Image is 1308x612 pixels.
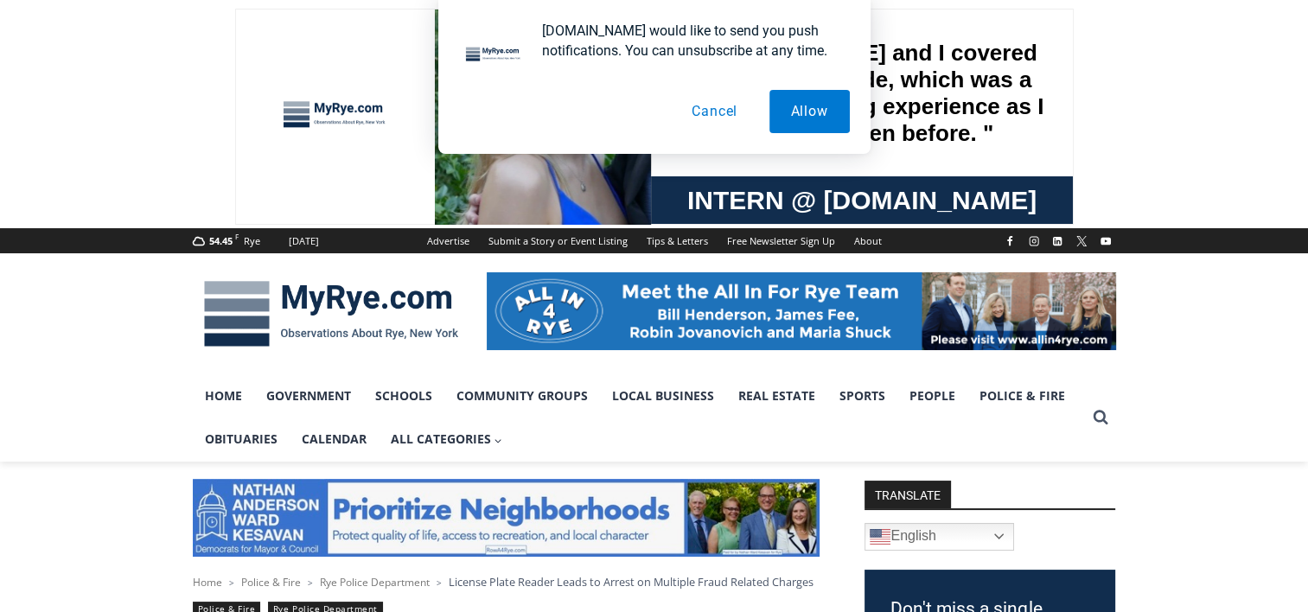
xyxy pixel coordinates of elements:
[479,228,637,253] a: Submit a Story or Event Listing
[487,272,1116,350] img: All in for Rye
[193,374,1085,462] nav: Primary Navigation
[967,374,1077,418] a: Police & Fire
[637,228,718,253] a: Tips & Letters
[229,577,234,589] span: >
[193,575,222,590] a: Home
[1047,231,1068,252] a: Linkedin
[600,374,726,418] a: Local Business
[1071,231,1092,252] a: X
[193,374,254,418] a: Home
[289,233,319,249] div: [DATE]
[459,21,528,90] img: notification icon
[999,231,1020,252] a: Facebook
[444,374,600,418] a: Community Groups
[437,577,442,589] span: >
[726,374,827,418] a: Real Estate
[865,481,951,508] strong: TRANSLATE
[193,573,820,590] nav: Breadcrumbs
[235,232,239,241] span: F
[769,90,850,133] button: Allow
[452,172,801,211] span: Intern @ [DOMAIN_NAME]
[1024,231,1044,252] a: Instagram
[865,523,1014,551] a: English
[827,374,897,418] a: Sports
[670,90,759,133] button: Cancel
[290,418,379,461] a: Calendar
[870,526,890,547] img: en
[244,233,260,249] div: Rye
[1085,402,1116,433] button: View Search Form
[418,228,891,253] nav: Secondary Navigation
[718,228,845,253] a: Free Newsletter Sign Up
[193,269,469,359] img: MyRye.com
[897,374,967,418] a: People
[241,575,301,590] a: Police & Fire
[193,418,290,461] a: Obituaries
[209,234,233,247] span: 54.45
[320,575,430,590] a: Rye Police Department
[528,21,850,61] div: [DOMAIN_NAME] would like to send you push notifications. You can unsubscribe at any time.
[437,1,817,168] div: "[PERSON_NAME] and I covered the [DATE] Parade, which was a really eye opening experience as I ha...
[379,418,515,461] button: Child menu of All Categories
[1095,231,1116,252] a: YouTube
[449,574,814,590] span: License Plate Reader Leads to Arrest on Multiple Fraud Related Charges
[363,374,444,418] a: Schools
[845,228,891,253] a: About
[418,228,479,253] a: Advertise
[416,168,838,215] a: Intern @ [DOMAIN_NAME]
[308,577,313,589] span: >
[254,374,363,418] a: Government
